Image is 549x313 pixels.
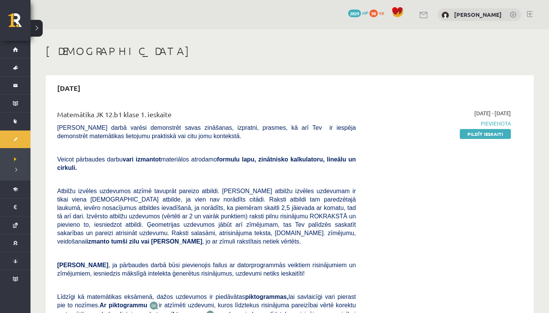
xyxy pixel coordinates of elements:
b: Ar piktogrammu [100,302,147,308]
span: mP [362,10,368,16]
img: Gunita Juškeviča [441,11,449,19]
h1: [DEMOGRAPHIC_DATA] [46,45,534,58]
span: 2829 [348,10,361,17]
span: [DATE] - [DATE] [474,109,511,117]
b: formulu lapu, zinātnisko kalkulatoru, lineālu un cirkuli. [57,156,356,171]
a: 98 xp [369,10,388,16]
span: Atbilžu izvēles uzdevumos atzīmē tavuprāt pareizo atbildi. [PERSON_NAME] atbilžu izvēles uzdevuma... [57,188,356,245]
span: Līdzīgi kā matemātikas eksāmenā, dažos uzdevumos ir piedāvātas lai savlaicīgi vari pierast pie to... [57,294,356,308]
img: JfuEzvunn4EvwAAAAASUVORK5CYII= [149,301,159,310]
span: Pievienota [367,119,511,127]
span: [PERSON_NAME] darbā varēsi demonstrēt savas zināšanas, izpratni, prasmes, kā arī Tev ir iespēja d... [57,124,356,139]
a: 2829 mP [348,10,368,16]
b: vari izmantot [123,156,161,163]
a: Pildīt ieskaiti [460,129,511,139]
a: [PERSON_NAME] [454,11,502,18]
span: , ja pārbaudes darbā būsi pievienojis failus ar datorprogrammās veiktiem risinājumiem un zīmējumi... [57,262,356,277]
a: Rīgas 1. Tālmācības vidusskola [8,13,30,32]
span: 98 [369,10,378,17]
h2: [DATE] [50,79,88,97]
span: [PERSON_NAME] [57,262,108,268]
div: Matemātika JK 12.b1 klase 1. ieskaite [57,109,356,123]
b: piktogrammas, [245,294,289,300]
b: izmanto [87,238,109,245]
b: tumši zilu vai [PERSON_NAME] [111,238,202,245]
span: xp [379,10,384,16]
span: Veicot pārbaudes darbu materiālos atrodamo [57,156,356,171]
